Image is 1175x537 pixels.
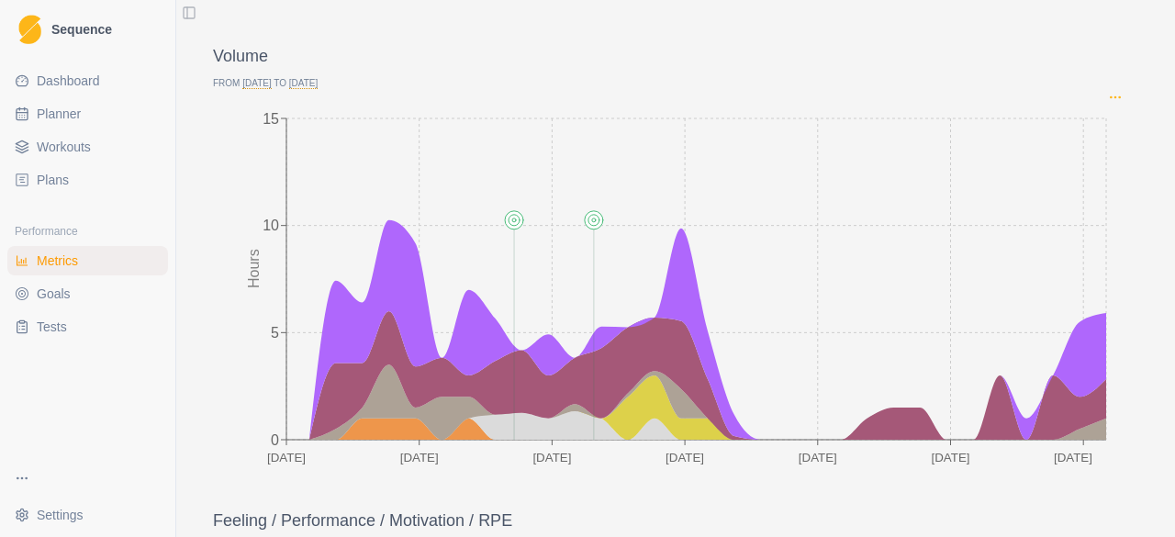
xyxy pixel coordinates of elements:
[7,279,168,308] a: Goals
[1107,90,1124,105] button: Options
[7,246,168,275] a: Metrics
[213,76,1138,90] p: From to
[7,165,168,195] a: Plans
[263,218,279,233] tspan: 10
[7,312,168,341] a: Tests
[51,23,112,36] span: Sequence
[213,44,1138,69] p: Volume
[213,509,1138,533] p: Feeling / Performance / Motivation / RPE
[271,325,279,341] tspan: 5
[7,7,168,51] a: LogoSequence
[37,105,81,123] span: Planner
[532,451,571,464] text: [DATE]
[289,78,318,89] span: [DATE]
[263,110,279,126] tspan: 15
[7,500,168,530] button: Settings
[267,451,306,464] text: [DATE]
[400,451,439,464] text: [DATE]
[37,72,100,90] span: Dashboard
[932,451,970,464] text: [DATE]
[37,318,67,336] span: Tests
[271,431,279,447] tspan: 0
[799,451,837,464] text: [DATE]
[666,451,704,464] text: [DATE]
[37,252,78,270] span: Metrics
[246,249,262,288] tspan: Hours
[37,138,91,156] span: Workouts
[7,132,168,162] a: Workouts
[7,99,168,129] a: Planner
[7,66,168,95] a: Dashboard
[18,15,41,45] img: Logo
[242,78,271,89] span: [DATE]
[1054,451,1092,464] text: [DATE]
[37,285,71,303] span: Goals
[7,217,168,246] div: Performance
[37,171,69,189] span: Plans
